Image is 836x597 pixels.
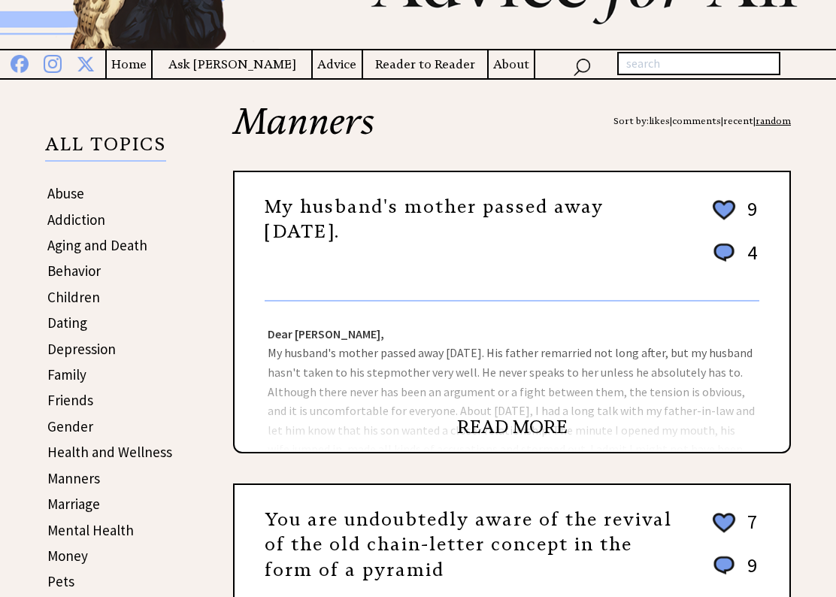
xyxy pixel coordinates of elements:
a: My husband's mother passed away [DATE]. [265,195,604,244]
a: Health and Wellness [47,443,172,461]
strong: Dear [PERSON_NAME], [268,326,384,341]
div: My husband's mother passed away [DATE]. His father remarried not long after, but my husband hasn'... [235,302,789,452]
a: Mental Health [47,521,134,539]
a: Aging and Death [47,236,147,254]
img: search_nav.png [573,55,591,77]
a: Pets [47,572,74,590]
a: Behavior [47,262,101,280]
td: 7 [740,509,758,551]
a: READ MORE [457,416,568,438]
a: You are undoubtedly aware of the revival of the old chain-letter concept in the form of a pyramid [265,508,672,581]
a: Dating [47,314,87,332]
img: facebook%20blue.png [11,52,29,73]
a: Money [47,547,88,565]
a: Manners [47,469,100,487]
p: ALL TOPICS [45,136,166,162]
td: 9 [740,553,758,592]
img: message_round%201.png [710,553,738,577]
a: About [489,55,534,74]
img: heart_outline%202.png [710,197,738,223]
a: Abuse [47,184,84,202]
a: comments [672,115,721,126]
a: Family [47,365,86,383]
a: likes [649,115,670,126]
td: 9 [740,196,758,238]
input: search [617,52,780,76]
a: Addiction [47,211,105,229]
a: Gender [47,417,93,435]
a: Home [107,55,151,74]
a: Friends [47,391,93,409]
img: heart_outline%202.png [710,510,738,536]
td: 4 [740,240,758,280]
h2: Manners [233,103,791,171]
a: random [756,115,791,126]
a: recent [723,115,753,126]
a: Depression [47,340,116,358]
a: Advice [313,55,362,74]
img: instagram%20blue.png [44,52,62,73]
img: x%20blue.png [77,53,95,73]
a: Reader to Reader [363,55,487,74]
div: Sort by: | | | [613,103,791,139]
a: Children [47,288,100,306]
a: Ask [PERSON_NAME] [153,55,311,74]
a: Marriage [47,495,100,513]
img: message_round%201.png [710,241,738,265]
